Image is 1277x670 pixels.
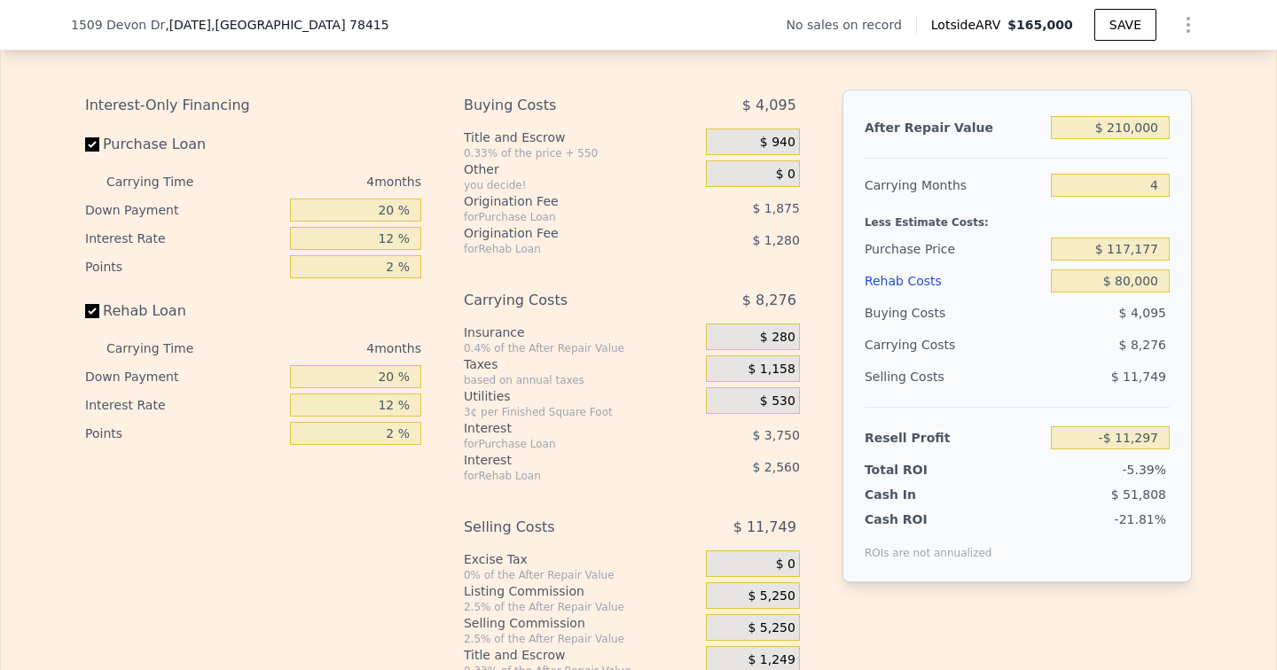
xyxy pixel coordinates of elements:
[229,167,421,196] div: 4 months
[1119,338,1166,352] span: $ 8,276
[464,582,699,600] div: Listing Commission
[464,419,662,437] div: Interest
[464,437,662,451] div: for Purchase Loan
[464,160,699,178] div: Other
[464,373,699,387] div: based on annual taxes
[85,90,421,121] div: Interest-Only Financing
[464,646,699,664] div: Title and Escrow
[464,632,699,646] div: 2.5% of the After Repair Value
[464,341,699,355] div: 0.4% of the After Repair Value
[464,242,662,256] div: for Rehab Loan
[85,253,283,281] div: Points
[85,224,283,253] div: Interest Rate
[748,362,795,378] span: $ 1,158
[85,295,283,327] label: Rehab Loan
[1115,512,1166,526] span: -21.81%
[865,201,1170,233] div: Less Estimate Costs:
[865,361,1044,393] div: Selling Costs
[1007,18,1073,32] span: $165,000
[760,330,795,346] span: $ 280
[211,18,389,32] span: , [GEOGRAPHIC_DATA] 78415
[1122,463,1166,477] span: -5.39%
[229,334,421,362] div: 4 months
[748,620,795,636] span: $ 5,250
[464,600,699,614] div: 2.5% of the After Repair Value
[752,201,799,215] span: $ 1,875
[931,16,1007,34] span: Lotside ARV
[464,129,699,146] div: Title and Escrow
[733,511,796,543] span: $ 11,749
[748,588,795,604] span: $ 5,250
[106,167,222,196] div: Carrying Time
[865,510,992,528] div: Cash ROI
[464,387,699,405] div: Utilities
[85,419,283,448] div: Points
[865,329,975,361] div: Carrying Costs
[742,90,796,121] span: $ 4,095
[760,393,795,409] span: $ 530
[1094,9,1156,41] button: SAVE
[464,178,699,192] div: you decide!
[752,428,799,442] span: $ 3,750
[464,192,662,210] div: Origination Fee
[865,486,975,503] div: Cash In
[464,405,699,419] div: 3¢ per Finished Square Foot
[865,528,992,560] div: ROIs are not annualized
[464,614,699,632] div: Selling Commission
[71,16,165,34] span: 1509 Devon Dr
[464,550,699,568] div: Excise Tax
[752,460,799,474] span: $ 2,560
[752,233,799,247] span: $ 1,280
[464,90,662,121] div: Buying Costs
[464,451,662,469] div: Interest
[776,167,795,183] span: $ 0
[464,355,699,373] div: Taxes
[464,224,662,242] div: Origination Fee
[776,557,795,573] span: $ 0
[85,137,99,152] input: Purchase Loan
[464,469,662,483] div: for Rehab Loan
[106,334,222,362] div: Carrying Time
[85,304,99,318] input: Rehab Loan
[464,210,662,224] div: for Purchase Loan
[464,284,662,316] div: Carrying Costs
[865,233,1044,265] div: Purchase Price
[85,391,283,419] div: Interest Rate
[85,362,283,391] div: Down Payment
[464,146,699,160] div: 0.33% of the price + 550
[865,297,1044,329] div: Buying Costs
[1111,370,1166,384] span: $ 11,749
[865,169,1044,201] div: Carrying Months
[865,112,1044,144] div: After Repair Value
[865,265,1044,297] div: Rehab Costs
[865,461,975,479] div: Total ROI
[1119,306,1166,320] span: $ 4,095
[1171,7,1206,43] button: Show Options
[464,568,699,582] div: 0% of the After Repair Value
[464,511,662,543] div: Selling Costs
[748,652,795,668] span: $ 1,249
[742,284,796,316] span: $ 8,276
[760,135,795,151] span: $ 940
[1111,487,1166,502] span: $ 51,808
[464,323,699,341] div: Insurance
[787,16,916,34] div: No sales on record
[85,196,283,224] div: Down Payment
[165,16,388,34] span: , [DATE]
[85,129,283,160] label: Purchase Loan
[865,422,1044,454] div: Resell Profit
